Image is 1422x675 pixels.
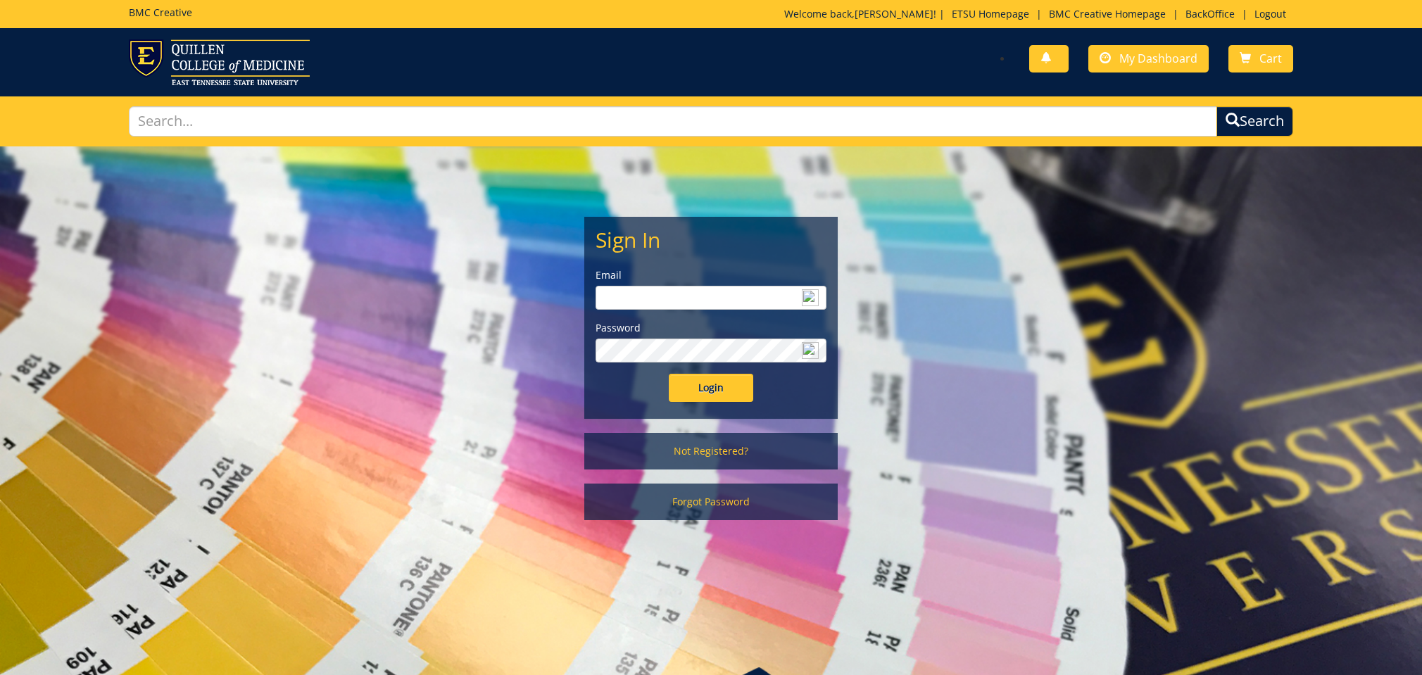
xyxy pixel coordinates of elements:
[584,484,838,520] a: Forgot Password
[596,228,826,251] h2: Sign In
[802,342,819,359] img: npw-badge-icon-locked.svg
[129,7,192,18] h5: BMC Creative
[596,321,826,335] label: Password
[1042,7,1173,20] a: BMC Creative Homepage
[1216,106,1293,137] button: Search
[784,7,1293,21] p: Welcome back, ! | | | |
[1247,7,1293,20] a: Logout
[129,106,1216,137] input: Search...
[1178,7,1242,20] a: BackOffice
[1119,51,1197,66] span: My Dashboard
[669,374,753,402] input: Login
[1228,45,1293,72] a: Cart
[855,7,933,20] a: [PERSON_NAME]
[1259,51,1282,66] span: Cart
[596,268,826,282] label: Email
[945,7,1036,20] a: ETSU Homepage
[1088,45,1209,72] a: My Dashboard
[802,289,819,306] img: npw-badge-icon-locked.svg
[584,433,838,469] a: Not Registered?
[129,39,310,85] img: ETSU logo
